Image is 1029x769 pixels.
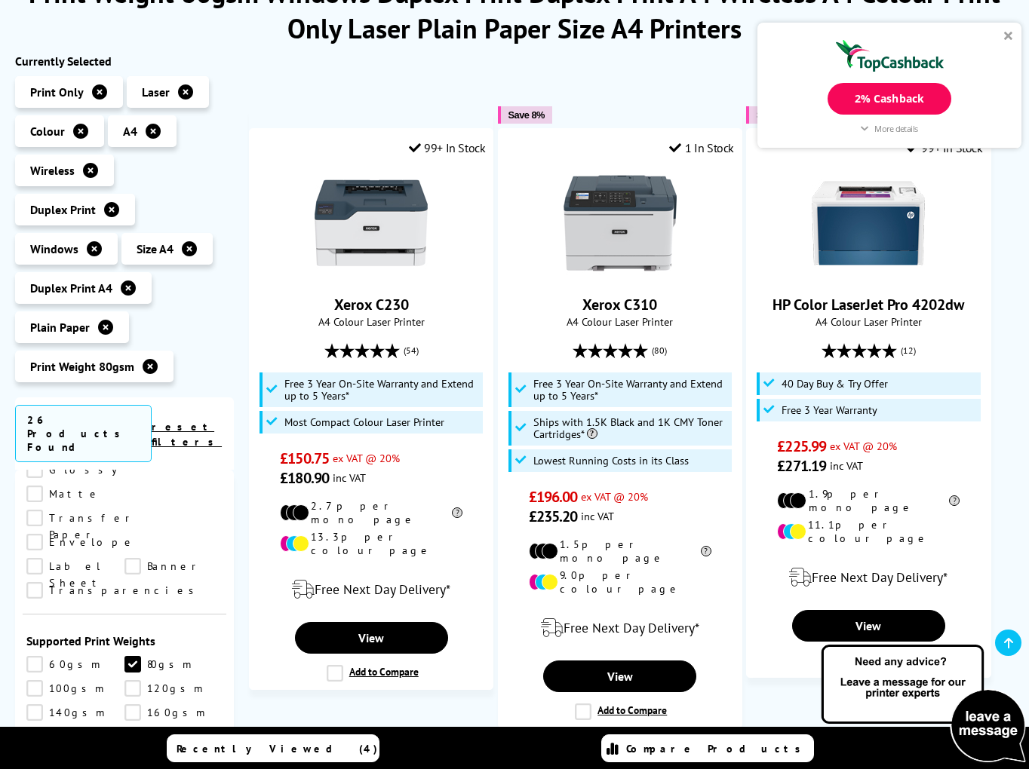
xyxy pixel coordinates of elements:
a: Transparencies [26,582,202,599]
span: £180.90 [280,468,329,488]
img: Open Live Chat window [818,642,1029,766]
span: Size A4 [137,241,174,256]
a: Glossy [26,461,128,478]
label: Add to Compare [575,703,667,720]
div: 1 In Stock [669,140,734,155]
span: 26 Products Found [15,405,152,462]
a: Transfer Paper [26,510,136,526]
a: 160gsm [124,704,223,721]
span: Free 3 Year Warranty [782,404,877,416]
a: View [543,660,696,692]
label: Add to Compare [327,665,419,682]
span: 40 Day Buy & Try Offer [782,378,888,390]
span: Recently Viewed (4) [177,742,378,755]
span: Print Only [30,84,84,100]
div: Supported Print Weights [26,633,223,648]
img: Xerox C310 [564,167,677,280]
li: 13.3p per colour page [280,530,462,557]
a: View [295,622,448,654]
a: reset filters [152,420,222,449]
li: 1.5p per mono page [529,538,711,565]
span: Print Weight 80gsm [30,359,134,374]
span: £225.99 [777,437,826,456]
span: (54) [404,336,419,365]
span: A4 Colour Laser Printer [257,314,485,329]
div: modal_delivery [754,556,982,599]
a: Xerox C230 [315,268,428,283]
span: £150.75 [280,449,329,468]
div: modal_delivery [506,607,734,649]
span: Duplex Print [30,202,96,217]
a: HP Color LaserJet Pro 4202dw [773,295,964,314]
a: Xerox C310 [582,295,657,314]
span: A4 [123,124,137,139]
a: Xerox C310 [564,268,677,283]
button: Save 8% [498,106,552,124]
li: 1.9p per mono page [777,487,960,514]
span: Save 8% [508,109,545,121]
span: Plain Paper [30,320,90,335]
span: £196.00 [529,487,578,507]
span: (80) [652,336,667,365]
a: Matte [26,486,124,502]
span: inc VAT [830,458,863,473]
span: A4 Colour Laser Printer [506,314,734,329]
span: ex VAT @ 20% [333,451,400,465]
button: Save 26% [746,106,806,124]
a: 100gsm [26,680,124,697]
span: Duplex Print A4 [30,280,112,296]
span: Most Compact Colour Laser Printer [284,416,444,428]
div: 99+ In Stock [409,140,486,155]
span: ex VAT @ 20% [830,439,897,453]
a: HP Color LaserJet Pro 4202dw [812,268,925,283]
div: Currently Selected [15,54,234,69]
img: Xerox C230 [315,167,428,280]
span: (12) [901,336,916,365]
span: A4 Colour Laser Printer [754,314,982,329]
a: Label Sheet [26,558,124,574]
a: Compare Products [601,734,814,762]
span: Wireless [30,163,75,178]
span: Ships with 1.5K Black and 1K CMY Toner Cartridges* [533,416,728,440]
span: ex VAT @ 20% [581,489,648,504]
a: View [792,610,945,642]
a: 80gsm [124,656,223,672]
span: Windows [30,241,78,256]
a: 120gsm [124,680,223,697]
span: Laser [142,84,170,100]
a: Banner [124,558,223,574]
a: Envelope [26,534,136,550]
span: Free 3 Year On-Site Warranty and Extend up to 5 Years* [284,378,479,402]
span: inc VAT [581,509,614,523]
span: inc VAT [333,470,366,485]
span: £271.19 [777,456,826,476]
span: Colour [30,124,65,139]
a: Xerox C230 [334,295,409,314]
span: Compare Products [626,742,809,755]
li: 11.1p per colour page [777,518,960,545]
span: Lowest Running Costs in its Class [533,455,689,467]
a: Recently Viewed (4) [167,734,379,762]
div: modal_delivery [257,568,485,611]
span: £235.20 [529,507,578,526]
img: HP Color LaserJet Pro 4202dw [812,167,925,280]
span: Free 3 Year On-Site Warranty and Extend up to 5 Years* [533,378,728,402]
a: 140gsm [26,704,124,721]
li: 2.7p per mono page [280,499,462,526]
a: 60gsm [26,656,124,672]
li: 9.0p per colour page [529,568,711,596]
